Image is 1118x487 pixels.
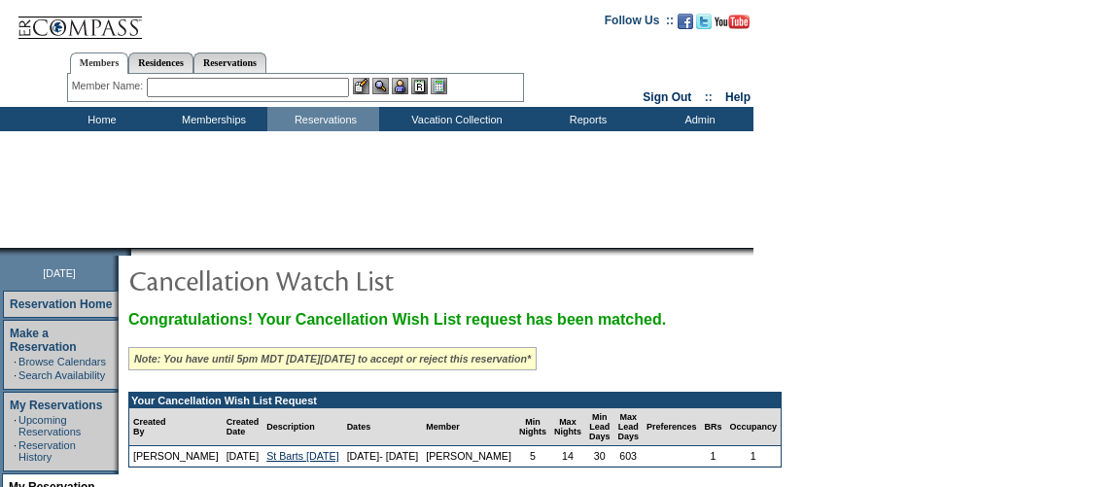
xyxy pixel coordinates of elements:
[18,369,105,381] a: Search Availability
[18,356,106,367] a: Browse Calendars
[379,107,530,131] td: Vacation Collection
[643,90,691,104] a: Sign Out
[129,393,781,408] td: Your Cancellation Wish List Request
[696,14,712,29] img: Follow us on Twitter
[613,408,643,446] td: Max Lead Days
[605,12,674,35] td: Follow Us ::
[14,414,17,437] td: ·
[725,446,781,467] td: 1
[18,414,81,437] a: Upcoming Reservations
[700,446,725,467] td: 1
[10,327,77,354] a: Make a Reservation
[392,78,408,94] img: Impersonate
[422,408,515,446] td: Member
[128,311,666,328] span: Congratulations! Your Cancellation Wish List request has been matched.
[515,408,550,446] td: Min Nights
[678,14,693,29] img: Become our fan on Facebook
[124,248,131,256] img: promoShadowLeftCorner.gif
[267,107,379,131] td: Reservations
[156,107,267,131] td: Memberships
[725,408,781,446] td: Occupancy
[14,439,17,463] td: ·
[422,446,515,467] td: [PERSON_NAME]
[715,19,750,31] a: Subscribe to our YouTube Channel
[715,15,750,29] img: Subscribe to our YouTube Channel
[700,408,725,446] td: BRs
[515,446,550,467] td: 5
[18,439,76,463] a: Reservation History
[678,19,693,31] a: Become our fan on Facebook
[642,107,753,131] td: Admin
[353,78,369,94] img: b_edit.gif
[134,353,531,365] i: Note: You have until 5pm MDT [DATE][DATE] to accept or reject this reservation*
[43,267,76,279] span: [DATE]
[530,107,642,131] td: Reports
[70,52,129,74] a: Members
[431,78,447,94] img: b_calculator.gif
[193,52,266,73] a: Reservations
[613,446,643,467] td: 603
[372,78,389,94] img: View
[10,297,112,311] a: Reservation Home
[129,446,223,467] td: [PERSON_NAME]
[128,52,193,73] a: Residences
[696,19,712,31] a: Follow us on Twitter
[14,356,17,367] td: ·
[14,369,17,381] td: ·
[550,446,585,467] td: 14
[411,78,428,94] img: Reservations
[725,90,751,104] a: Help
[10,399,102,412] a: My Reservations
[223,446,263,467] td: [DATE]
[262,408,342,446] td: Description
[128,261,517,299] img: pgTtlCancellationNotification.gif
[223,408,263,446] td: Created Date
[343,408,423,446] td: Dates
[44,107,156,131] td: Home
[129,408,223,446] td: Created By
[550,408,585,446] td: Max Nights
[131,248,133,256] img: blank.gif
[72,78,147,94] div: Member Name:
[343,446,423,467] td: [DATE]- [DATE]
[585,446,614,467] td: 30
[643,408,701,446] td: Preferences
[585,408,614,446] td: Min Lead Days
[266,450,338,462] a: St Barts [DATE]
[705,90,713,104] span: ::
